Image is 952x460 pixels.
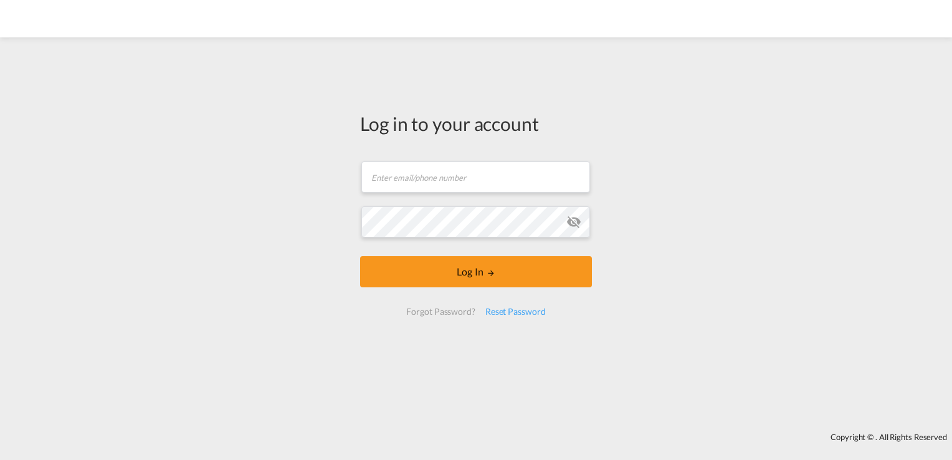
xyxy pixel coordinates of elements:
input: Enter email/phone number [361,161,590,193]
div: Log in to your account [360,110,592,137]
md-icon: icon-eye-off [566,214,581,229]
button: LOGIN [360,256,592,287]
div: Forgot Password? [401,300,480,323]
div: Reset Password [480,300,551,323]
